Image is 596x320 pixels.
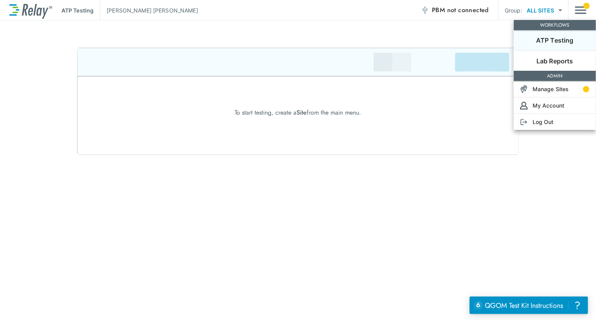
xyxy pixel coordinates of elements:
[470,297,588,314] iframe: Resource center
[533,101,564,110] p: My Account
[533,85,569,93] p: Manage Sites
[536,36,574,45] p: ATP Testing
[520,85,528,93] img: Sites
[536,56,573,66] p: Lab Reports
[515,72,594,79] p: ADMIN
[520,102,528,110] img: Account
[533,118,554,126] p: Log Out
[515,22,594,29] p: WORKFLOWS
[520,118,528,126] img: Log Out Icon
